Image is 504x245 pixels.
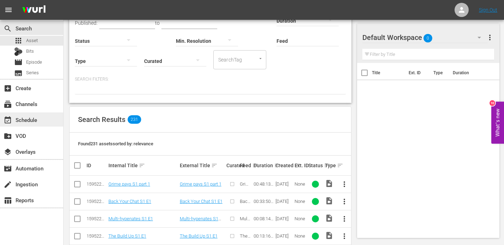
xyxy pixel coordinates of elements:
span: Asset [26,37,38,44]
img: ans4CAIJ8jUAAAAAAAAAAAAAAAAAAAAAAAAgQb4GAAAAAAAAAAAAAAAAAAAAAAAAJMjXAAAAAAAAAAAAAAAAAAAAAAAAgAT5G... [17,2,51,18]
div: [DATE] [275,181,292,187]
span: sort [211,162,218,169]
button: Open Feedback Widget [491,101,504,144]
span: sort [139,162,145,169]
span: Video [325,179,333,188]
a: The Build Up S1 E1 [108,233,146,239]
span: 231 [128,115,141,124]
button: more_vert [486,29,494,46]
a: Sign Out [479,7,497,13]
div: 159522576 [87,199,106,204]
span: more_vert [340,215,349,223]
span: Found 231 assets sorted by: relevance [78,141,153,146]
div: None [295,233,306,239]
div: ID [87,163,106,168]
p: Search Filters: [75,76,346,82]
div: 00:33:50.729 [254,199,273,204]
a: Back Your Chat S1 E1 [108,199,151,204]
div: 159522578 [87,233,106,239]
a: Multi-hypenates S1 E1 [180,216,221,227]
a: Back Your Chat S1 E1 [180,199,223,204]
span: VOD [4,132,12,140]
span: Bits [26,48,34,55]
span: Video [325,214,333,222]
div: Default Workspace [362,28,487,47]
div: Duration [254,161,273,170]
span: Channels [4,100,12,109]
div: 00:13:16.429 [254,233,273,239]
span: more_vert [340,197,349,206]
div: External Title [180,161,224,170]
div: Feed [240,161,251,170]
div: Bits [14,47,23,56]
span: Video [325,231,333,240]
button: more_vert [336,176,353,193]
button: more_vert [336,228,353,245]
div: None [295,199,306,204]
span: Published: [75,20,97,26]
span: Series [14,69,23,77]
div: 00:48:13.157 [254,181,273,187]
div: [DATE] [275,233,292,239]
div: Created [275,161,292,170]
div: [DATE] [275,199,292,204]
span: Series [26,69,39,76]
span: Create [4,84,12,93]
span: to [155,20,160,26]
span: sort [274,162,280,169]
span: Reports [4,196,12,205]
a: The Build Up S1 E1 [180,233,218,239]
th: Type [429,63,449,83]
div: 159522577 [87,216,106,221]
span: Back Your Chat [240,199,250,215]
div: Curated [226,163,238,168]
div: Internal Title [108,161,178,170]
span: Episode [26,59,42,66]
button: more_vert [336,193,353,210]
span: menu [4,6,13,14]
span: Search Results [78,115,125,124]
div: Status [308,161,323,170]
div: None [295,216,306,221]
button: more_vert [336,210,353,227]
span: Grime Pays S1 [240,181,250,203]
span: more_vert [340,180,349,188]
span: more_vert [340,232,349,240]
span: Overlays [4,148,12,156]
span: Automation [4,164,12,173]
span: more_vert [486,33,494,42]
div: Type [325,161,334,170]
div: None [295,181,306,187]
button: Open [257,55,264,62]
div: Ext. ID [295,163,306,168]
span: Asset [14,36,23,45]
div: 159522575 [87,181,106,187]
span: Episode [14,58,23,66]
span: Video [325,197,333,205]
div: 00:08:14.272 [254,216,273,221]
span: Multi-Hyphenates [240,216,251,237]
a: Multi-hypenates S1 E1 [108,216,153,221]
span: Schedule [4,116,12,124]
th: Ext. ID [404,63,429,83]
span: Search [4,24,12,33]
a: Grime pays S1 part 1 [108,181,150,187]
th: Duration [449,63,491,83]
div: [DATE] [275,216,292,221]
span: Ingestion [4,180,12,189]
a: Grime pays S1 part 1 [180,181,221,187]
div: 10 [490,100,495,106]
span: 0 [423,31,432,46]
th: Title [372,63,404,83]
